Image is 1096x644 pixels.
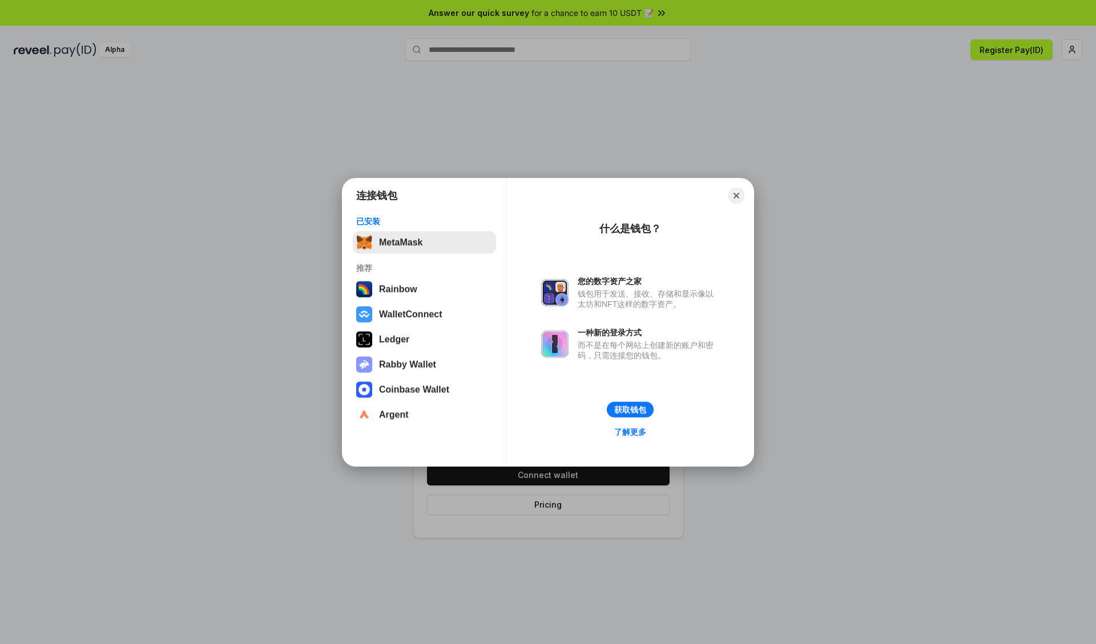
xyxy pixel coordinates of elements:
[541,330,569,358] img: svg+xml,%3Csvg%20xmlns%3D%22http%3A%2F%2Fwww.w3.org%2F2000%2Fsvg%22%20fill%3D%22none%22%20viewBox...
[356,407,372,423] img: svg+xml,%3Csvg%20width%3D%2228%22%20height%3D%2228%22%20viewBox%3D%220%200%2028%2028%22%20fill%3D...
[607,402,654,418] button: 获取钱包
[379,359,436,370] div: Rabby Wallet
[541,279,569,306] img: svg+xml,%3Csvg%20xmlns%3D%22http%3A%2F%2Fwww.w3.org%2F2000%2Fsvg%22%20fill%3D%22none%22%20viewBox...
[356,263,493,273] div: 推荐
[353,353,496,376] button: Rabby Wallet
[614,427,646,437] div: 了解更多
[578,340,719,361] div: 而不是在每个网站上创建新的账户和密码，只需连接您的钱包。
[356,234,372,250] img: svg+xml,%3Csvg%20fill%3D%22none%22%20height%3D%2233%22%20viewBox%3D%220%200%2035%2033%22%20width%...
[728,188,744,204] button: Close
[578,276,719,286] div: 您的数字资产之家
[353,328,496,351] button: Ledger
[379,237,422,248] div: MetaMask
[353,303,496,326] button: WalletConnect
[379,284,417,294] div: Rainbow
[353,231,496,254] button: MetaMask
[353,278,496,301] button: Rainbow
[578,289,719,309] div: 钱包用于发送、接收、存储和显示像以太坊和NFT这样的数字资产。
[379,410,409,420] div: Argent
[599,222,661,236] div: 什么是钱包？
[356,357,372,372] img: svg+xml,%3Csvg%20xmlns%3D%22http%3A%2F%2Fwww.w3.org%2F2000%2Fsvg%22%20fill%3D%22none%22%20viewBox...
[356,189,397,202] h1: 连接钱包
[614,404,646,415] div: 获取钱包
[379,309,442,319] div: WalletConnect
[379,384,449,395] div: Coinbase Wallet
[356,382,372,398] img: svg+xml,%3Csvg%20width%3D%2228%22%20height%3D%2228%22%20viewBox%3D%220%200%2028%2028%22%20fill%3D...
[607,424,653,439] a: 了解更多
[356,331,372,347] img: svg+xml,%3Csvg%20xmlns%3D%22http%3A%2F%2Fwww.w3.org%2F2000%2Fsvg%22%20width%3D%2228%22%20height%3...
[356,281,372,297] img: svg+xml,%3Csvg%20width%3D%22120%22%20height%3D%22120%22%20viewBox%3D%220%200%20120%20120%22%20fil...
[578,327,719,338] div: 一种新的登录方式
[353,403,496,426] button: Argent
[353,378,496,401] button: Coinbase Wallet
[356,216,493,226] div: 已安装
[356,306,372,322] img: svg+xml,%3Csvg%20width%3D%2228%22%20height%3D%2228%22%20viewBox%3D%220%200%2028%2028%22%20fill%3D...
[379,334,409,345] div: Ledger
